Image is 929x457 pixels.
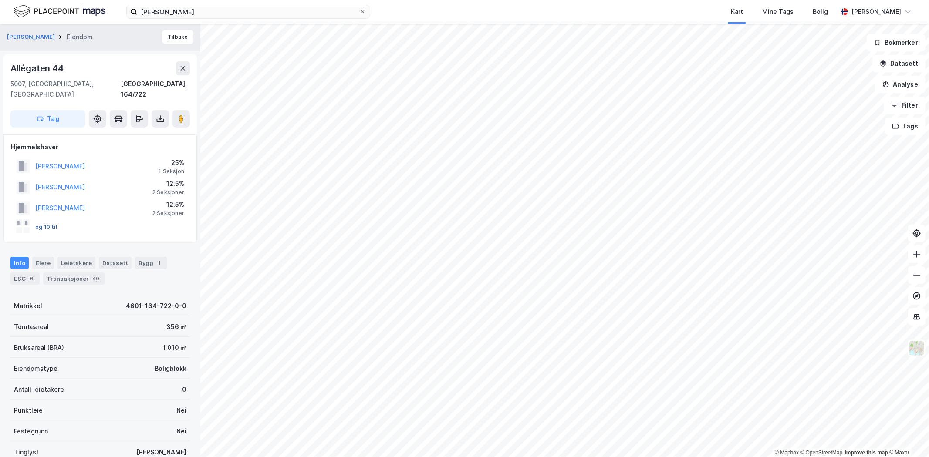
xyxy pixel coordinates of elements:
div: Punktleie [14,405,43,416]
div: Nei [176,405,186,416]
button: Datasett [872,55,926,72]
div: Bygg [135,257,167,269]
div: Kontrollprogram for chat [885,415,929,457]
div: 1 Seksjon [159,168,184,175]
div: 4601-164-722-0-0 [126,301,186,311]
a: OpenStreetMap [801,450,843,456]
div: Boligblokk [155,363,186,374]
div: 0 [182,384,186,395]
div: 12.5% [152,178,184,189]
div: 2 Seksjoner [152,210,184,217]
div: [GEOGRAPHIC_DATA], 164/722 [121,79,190,100]
div: 25% [159,158,184,168]
button: Tags [885,118,926,135]
div: 1 010 ㎡ [163,343,186,353]
div: 5007, [GEOGRAPHIC_DATA], [GEOGRAPHIC_DATA] [10,79,121,100]
div: Leietakere [57,257,95,269]
div: Allégaten 44 [10,61,65,75]
div: Festegrunn [14,426,48,437]
div: Nei [176,426,186,437]
button: [PERSON_NAME] [7,33,57,41]
button: Tag [10,110,85,128]
div: Bolig [813,7,828,17]
div: 6 [27,274,36,283]
button: Filter [884,97,926,114]
div: Kart [731,7,743,17]
div: Antall leietakere [14,384,64,395]
div: 2 Seksjoner [152,189,184,196]
div: Eiere [32,257,54,269]
button: Bokmerker [867,34,926,51]
div: Eiendom [67,32,93,42]
button: Analyse [875,76,926,93]
div: 40 [91,274,101,283]
div: Hjemmelshaver [11,142,189,152]
img: Z [909,340,925,356]
button: Tilbake [162,30,193,44]
img: logo.f888ab2527a4732fd821a326f86c7f29.svg [14,4,105,19]
div: Info [10,257,29,269]
iframe: Chat Widget [885,415,929,457]
div: ESG [10,272,40,285]
div: Matrikkel [14,301,42,311]
div: Datasett [99,257,132,269]
div: 356 ㎡ [166,322,186,332]
div: Bruksareal (BRA) [14,343,64,353]
input: Søk på adresse, matrikkel, gårdeiere, leietakere eller personer [137,5,359,18]
div: Eiendomstype [14,363,57,374]
div: 12.5% [152,199,184,210]
div: Tomteareal [14,322,49,332]
div: Mine Tags [762,7,794,17]
div: Transaksjoner [43,272,105,285]
div: [PERSON_NAME] [851,7,901,17]
div: 1 [155,259,164,267]
a: Improve this map [845,450,888,456]
a: Mapbox [775,450,799,456]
